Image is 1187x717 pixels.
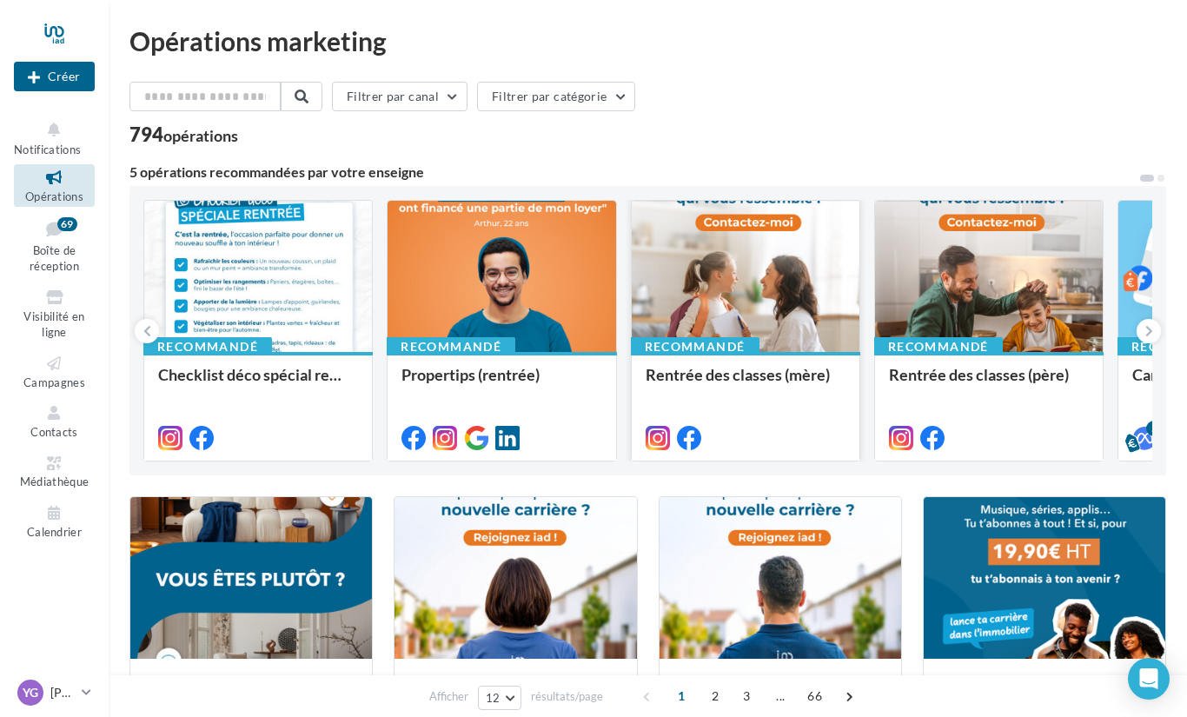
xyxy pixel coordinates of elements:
div: Recommandé [874,337,1003,356]
div: Visuel offre étudiante N°4 [938,673,1151,707]
a: Campagnes [14,350,95,393]
span: Campagnes [23,375,85,389]
span: Afficher [429,688,468,705]
span: 2 [701,682,729,710]
button: Filtrer par catégorie [477,82,635,111]
div: Recommandé [631,337,759,356]
span: YG [23,684,38,701]
div: opérations [163,128,238,143]
a: Calendrier [14,500,95,542]
div: Rentrée des classes (mère) [646,366,845,401]
a: Opérations [14,164,95,207]
span: 1 [667,682,695,710]
span: ... [766,682,794,710]
div: Rentrée des classes (père) [889,366,1089,401]
span: 12 [486,691,501,705]
div: 794 [129,125,238,144]
a: Boîte de réception69 [14,214,95,277]
div: Vous êtes plutôt ? [144,673,358,707]
a: Visibilité en ligne [14,284,95,343]
span: 66 [800,682,829,710]
span: 3 [733,682,760,710]
span: Visibilité en ligne [23,309,84,340]
a: Médiathèque [14,450,95,493]
span: Calendrier [27,525,82,539]
div: Recommandé [387,337,515,356]
p: [PERSON_NAME] [50,684,75,701]
div: Opérations marketing [129,28,1166,54]
div: Rentrée des classes développement (conseillère) [408,673,622,707]
div: 5 [1146,421,1162,436]
div: Rentrée des classes développement (conseiller) [673,673,887,707]
a: YG [PERSON_NAME] [14,676,95,709]
span: Contacts [30,425,78,439]
div: Open Intercom Messenger [1128,658,1170,700]
div: Propertips (rentrée) [401,366,601,401]
div: 5 opérations recommandées par votre enseigne [129,165,1138,179]
div: Recommandé [143,337,272,356]
a: Contacts [14,400,95,442]
span: Boîte de réception [30,243,79,274]
button: 12 [478,686,522,710]
span: résultats/page [531,688,603,705]
div: Nouvelle campagne [14,62,95,91]
div: Checklist déco spécial rentrée [158,366,358,401]
button: Filtrer par canal [332,82,468,111]
span: Notifications [14,143,81,156]
div: 69 [57,217,77,231]
span: Opérations [25,189,83,203]
button: Créer [14,62,95,91]
span: Médiathèque [20,475,90,489]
